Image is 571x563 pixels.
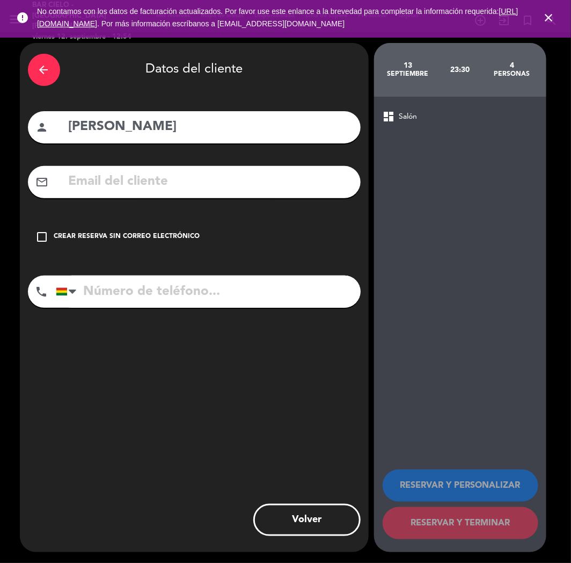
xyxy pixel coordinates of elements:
[36,230,49,243] i: check_box_outline_blank
[38,63,50,76] i: arrow_back
[399,111,418,123] span: Salón
[97,19,345,28] a: . Por más información escríbanos a [EMAIL_ADDRESS][DOMAIN_NAME]
[37,7,518,28] a: [URL][DOMAIN_NAME]
[36,121,49,134] i: person
[56,276,361,308] input: Número de teléfono...
[28,51,361,89] div: Datos del cliente
[68,116,353,138] input: Nombre del cliente
[56,276,81,307] div: Bolivia: +591
[253,504,361,536] button: Volver
[383,110,396,123] span: dashboard
[36,176,49,189] i: mail_outline
[434,51,486,89] div: 23:30
[383,470,538,502] button: RESERVAR Y PERSONALIZAR
[486,70,538,78] div: personas
[54,232,200,242] div: Crear reserva sin correo electrónico
[486,61,538,70] div: 4
[542,11,555,24] i: close
[382,61,434,70] div: 13
[16,11,29,24] i: error
[383,507,538,539] button: RESERVAR Y TERMINAR
[382,70,434,78] div: septiembre
[68,171,353,193] input: Email del cliente
[35,285,48,298] i: phone
[37,7,518,28] span: No contamos con los datos de facturación actualizados. Por favor use este enlance a la brevedad p...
